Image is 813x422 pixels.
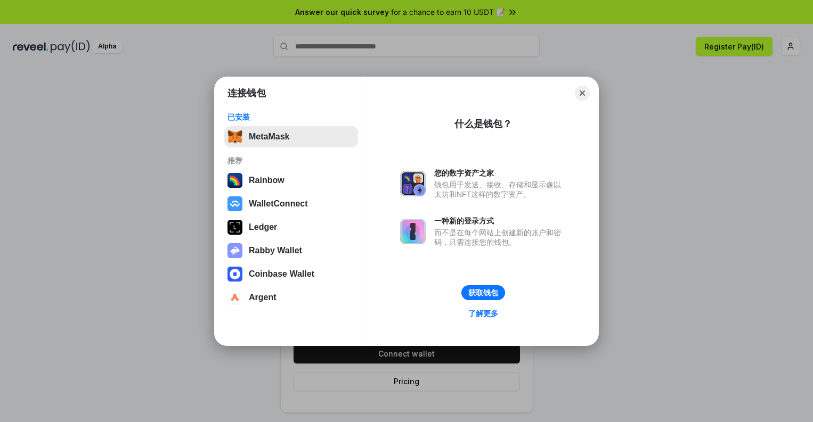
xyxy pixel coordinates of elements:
h1: 连接钱包 [227,87,266,100]
img: svg+xml,%3Csvg%20width%3D%2228%22%20height%3D%2228%22%20viewBox%3D%220%200%2028%2028%22%20fill%3D... [227,196,242,211]
div: 什么是钱包？ [454,118,512,130]
div: 一种新的登录方式 [434,216,566,226]
div: Rabby Wallet [249,246,302,255]
img: svg+xml,%3Csvg%20xmlns%3D%22http%3A%2F%2Fwww.w3.org%2F2000%2Fsvg%22%20fill%3D%22none%22%20viewBox... [400,171,426,196]
img: svg+xml,%3Csvg%20xmlns%3D%22http%3A%2F%2Fwww.w3.org%2F2000%2Fsvg%22%20fill%3D%22none%22%20viewBox... [227,243,242,258]
button: 获取钱包 [461,285,505,300]
button: Argent [224,287,358,308]
button: WalletConnect [224,193,358,214]
img: svg+xml,%3Csvg%20fill%3D%22none%22%20height%3D%2233%22%20viewBox%3D%220%200%2035%2033%22%20width%... [227,129,242,144]
button: Coinbase Wallet [224,263,358,285]
div: Argent [249,293,277,302]
button: Rainbow [224,170,358,191]
div: 钱包用于发送、接收、存储和显示像以太坊和NFT这样的数字资产。 [434,180,566,199]
button: Rabby Wallet [224,240,358,261]
a: 了解更多 [462,307,505,320]
img: svg+xml,%3Csvg%20width%3D%22120%22%20height%3D%22120%22%20viewBox%3D%220%200%20120%20120%22%20fil... [227,173,242,188]
button: MetaMask [224,126,358,147]
div: Rainbow [249,176,284,185]
img: svg+xml,%3Csvg%20width%3D%2228%22%20height%3D%2228%22%20viewBox%3D%220%200%2028%2028%22%20fill%3D... [227,290,242,305]
img: svg+xml,%3Csvg%20xmlns%3D%22http%3A%2F%2Fwww.w3.org%2F2000%2Fsvg%22%20width%3D%2228%22%20height%3... [227,220,242,235]
div: WalletConnect [249,199,308,209]
button: Close [575,86,590,101]
img: svg+xml,%3Csvg%20xmlns%3D%22http%3A%2F%2Fwww.w3.org%2F2000%2Fsvg%22%20fill%3D%22none%22%20viewBox... [400,219,426,244]
button: Ledger [224,217,358,238]
div: 了解更多 [468,309,498,318]
div: Coinbase Wallet [249,269,314,279]
div: 您的数字资产之家 [434,168,566,178]
img: svg+xml,%3Csvg%20width%3D%2228%22%20height%3D%2228%22%20viewBox%3D%220%200%2028%2028%22%20fill%3D... [227,267,242,282]
div: 获取钱包 [468,288,498,297]
div: 而不是在每个网站上创建新的账户和密码，只需连接您的钱包。 [434,228,566,247]
div: 已安装 [227,112,355,122]
div: Ledger [249,222,277,232]
div: MetaMask [249,132,289,142]
div: 推荐 [227,156,355,166]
